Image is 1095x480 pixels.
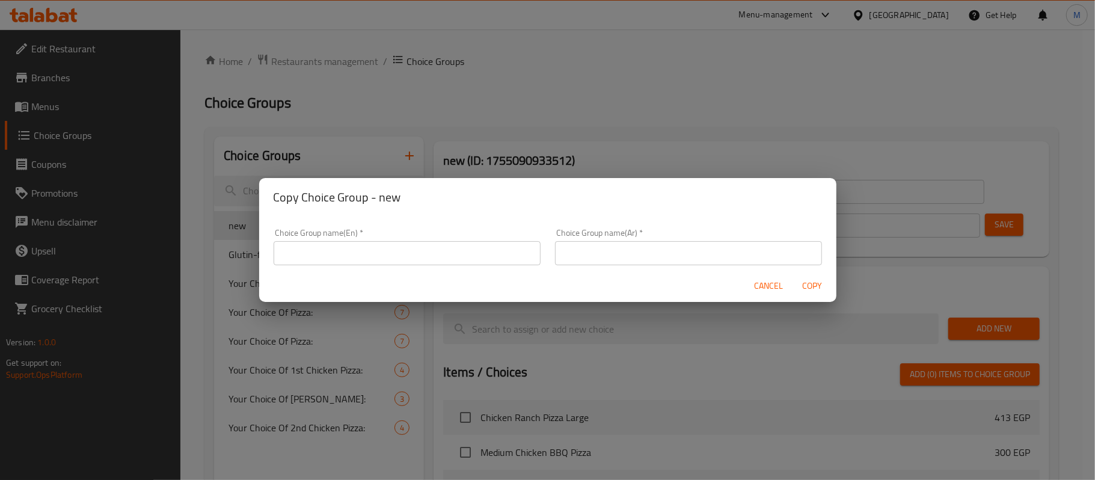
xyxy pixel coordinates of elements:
input: Please enter Choice Group name(ar) [555,241,822,265]
h2: Copy Choice Group - new [274,188,822,207]
span: Copy [798,278,827,294]
button: Cancel [750,275,788,297]
span: Cancel [755,278,784,294]
input: Please enter Choice Group name(en) [274,241,541,265]
button: Copy [793,275,832,297]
